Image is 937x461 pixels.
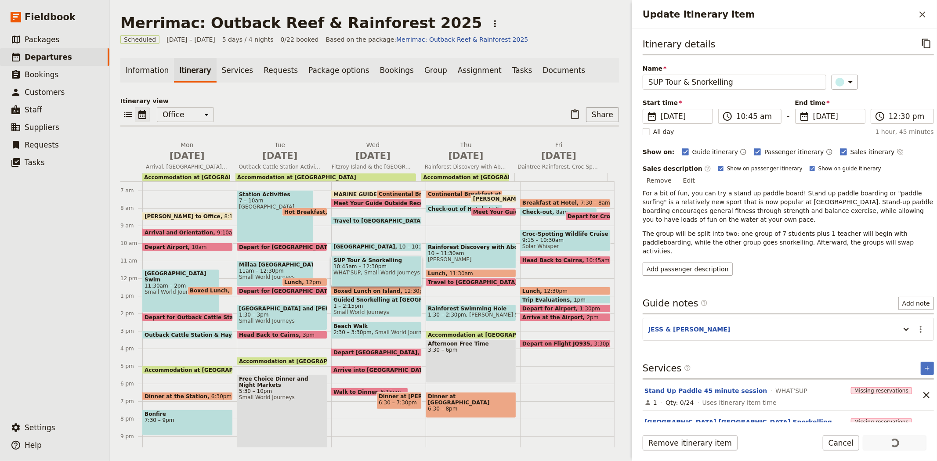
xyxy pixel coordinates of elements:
span: Depart for [GEOGRAPHIC_DATA] [239,288,337,294]
span: SUP Tour & Snorkelling [333,257,420,263]
div: Travel to [GEOGRAPHIC_DATA] in The [GEOGRAPHIC_DATA] [426,278,516,286]
span: Accommodation at [GEOGRAPHIC_DATA] [237,174,356,180]
span: 11:30am [449,270,473,276]
span: [PERSON_NAME] [428,256,514,263]
span: Lunch [284,279,306,285]
span: 10 – 11:30am [428,250,514,256]
div: 9 am [120,222,142,229]
div: Depart for [GEOGRAPHIC_DATA] [237,287,327,295]
button: Time not shown on sales itinerary [897,147,904,157]
div: Lunch11:30am [426,269,516,277]
span: Arrival and Orientation [145,230,217,235]
span: 12:30 – 1pm [232,288,264,294]
div: Check-out of Hotel7:50am [426,205,503,213]
span: 7:30 – 8am [581,200,610,206]
div: Dinner at [PERSON_NAME][GEOGRAPHIC_DATA]6:30 – 7:30pm [376,392,422,409]
div: Croc-Spotting Wildlife Cruise9:15 – 10:30amSolar Whisper [520,230,611,251]
div: Continental Breakfast at Hotel [376,190,422,198]
div: Check-out8am [520,208,597,216]
span: 10:45am – 12:30pm [333,263,420,270]
span: 9:10am [217,230,237,235]
span: Boxed Lunch [190,288,232,294]
span: The group will be split into two: one group of 7 students plus 1 teacher will begin with paddlebo... [643,230,916,255]
h2: Thu [425,140,507,162]
span: Depart for Croc Cruise [568,213,638,219]
h3: Itinerary details [643,38,716,51]
span: 0/22 booked [281,35,319,44]
span: Croc-Spotting Wildlife Cruise [522,231,608,237]
div: Bonfire7:30 – 9pm [142,410,233,436]
button: Add note [898,297,934,310]
span: 1 – 2:15pm [333,303,420,309]
a: Itinerary [174,58,216,83]
div: Accommodation at [GEOGRAPHIC_DATA] [421,173,509,181]
button: Copy itinerary item [919,36,934,51]
div: Station Activities7 – 10am[GEOGRAPHIC_DATA] [237,190,314,242]
a: Group [419,58,452,83]
a: Documents [537,58,590,83]
div: Guided Snorkelling at [GEOGRAPHIC_DATA]1 – 2:15pmSmall World Journeys [331,295,422,317]
span: Lunch [522,288,544,294]
span: Small World Journeys [333,309,420,315]
span: Beach Walk [333,323,420,329]
span: Meet Your Guide Outside Reception & Depart [473,209,611,215]
button: Add service inclusion [921,362,934,375]
span: Guide itinerary [692,148,738,156]
span: Scheduled [120,35,159,44]
span: Suppliers [25,123,59,132]
span: 3pm [303,332,315,338]
span: Check-out of Hotel [428,206,487,212]
div: Trip Evaluations1pm [520,295,611,304]
div: Meet Your Guide Outside Reception & Depart [331,199,422,207]
input: ​ [736,111,776,122]
span: 3:30pm [594,341,615,346]
span: 1 hour, 45 minutes [875,127,934,136]
span: Small World Journeys [239,394,325,400]
span: ​ [875,111,885,122]
div: [PERSON_NAME] to Office8:15am [142,212,233,220]
span: Station Activities [239,191,311,198]
div: Head Back to Cairns10:45am [520,256,611,264]
div: Boxed Lunch12:30 – 1pm [188,287,233,295]
button: Share [586,107,619,122]
div: 1 [644,398,657,407]
div: 2 pm [120,310,142,317]
span: 6:30pm [211,393,232,399]
div: Accommodation at [GEOGRAPHIC_DATA] [237,357,327,365]
span: 10:45am [586,257,610,263]
div: Depart [GEOGRAPHIC_DATA]4pm [331,348,422,357]
span: Show on guide itinerary [818,165,881,172]
span: Tasks [25,158,45,167]
h1: Merrimac: Outback Reef & Rainforest 2025 [120,14,482,32]
span: ​ [701,299,708,310]
span: Name [643,64,826,73]
span: [GEOGRAPHIC_DATA] Swim [145,270,217,283]
span: Small World Journeys [372,329,431,335]
div: 12 pm [120,275,142,282]
a: Tasks [507,58,538,83]
span: [GEOGRAPHIC_DATA] and [PERSON_NAME][GEOGRAPHIC_DATA] [239,306,325,312]
input: Name [643,75,826,90]
a: Package options [303,58,374,83]
div: Depart Airport10am [142,243,233,251]
button: Tue [DATE]Outback Cattle Station Activities and Waterfalls [235,140,329,173]
span: Trip Evaluations [522,297,574,303]
div: Accommodation at [GEOGRAPHIC_DATA] [426,331,516,339]
div: Accommodation at [GEOGRAPHIC_DATA] [142,366,233,374]
button: Actions [488,16,503,31]
div: 7 am [120,187,142,194]
p: Itinerary view [120,97,619,105]
div: Afternoon Free Time3:30 – 6pm [426,339,516,383]
span: ​ [704,165,711,172]
div: Depart for Outback Cattle Station [142,313,233,321]
span: Continental Breakfast at Hotel [428,191,523,197]
span: Departures [25,53,72,61]
div: Meet Your Guide Outside Reception & Depart [471,208,516,216]
button: Remove [643,174,676,187]
button: JESS & [PERSON_NAME] [648,325,730,334]
a: Bookings [375,58,419,83]
div: 1 pm [120,292,142,299]
h2: Fri [517,140,600,162]
span: [PERSON_NAME] Swimming Hole [466,312,556,318]
span: Dinner at [GEOGRAPHIC_DATA] [428,393,514,406]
